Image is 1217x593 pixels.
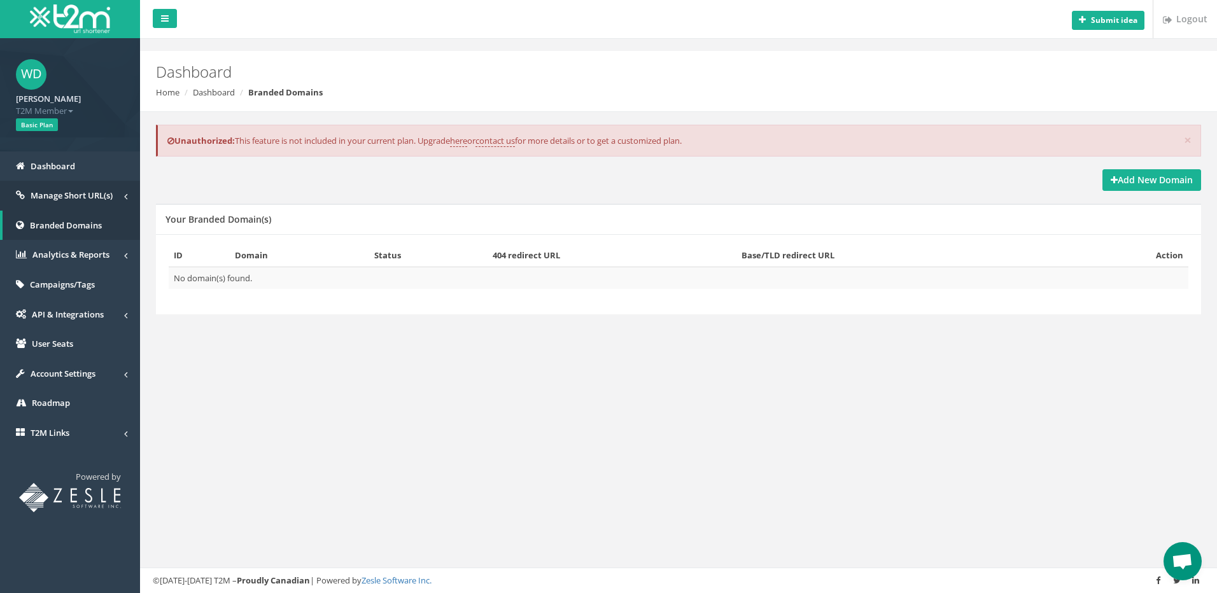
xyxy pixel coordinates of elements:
[156,64,1024,80] h2: Dashboard
[230,244,369,267] th: Domain
[167,135,235,146] b: Unauthorized:
[1102,169,1201,191] a: Add New Domain
[30,220,102,231] span: Branded Domains
[237,575,310,586] strong: Proudly Canadian
[16,105,124,117] span: T2M Member
[165,214,271,224] h5: Your Branded Domain(s)
[32,249,109,260] span: Analytics & Reports
[450,135,467,147] a: here
[475,135,515,147] a: contact us
[16,118,58,131] span: Basic Plan
[31,368,95,379] span: Account Settings
[1091,15,1137,25] b: Submit idea
[1068,244,1188,267] th: Action
[1072,11,1144,30] button: Submit idea
[488,244,737,267] th: 404 redirect URL
[169,267,1188,289] td: No domain(s) found.
[169,244,230,267] th: ID
[32,397,70,408] span: Roadmap
[32,309,104,320] span: API & Integrations
[153,575,1204,587] div: ©[DATE]-[DATE] T2M – | Powered by
[1164,542,1202,580] div: Open chat
[1111,174,1193,186] strong: Add New Domain
[193,87,235,98] a: Dashboard
[156,125,1201,157] div: This feature is not included in your current plan. Upgrade or for more details or to get a custom...
[16,59,46,90] span: WD
[30,279,95,290] span: Campaigns/Tags
[31,190,113,201] span: Manage Short URL(s)
[19,483,121,512] img: T2M URL Shortener powered by Zesle Software Inc.
[248,87,323,98] strong: Branded Domains
[32,338,73,349] span: User Seats
[16,90,124,116] a: [PERSON_NAME] T2M Member
[156,87,179,98] a: Home
[76,471,121,482] span: Powered by
[1184,134,1192,147] button: ×
[31,427,69,438] span: T2M Links
[31,160,75,172] span: Dashboard
[362,575,432,586] a: Zesle Software Inc.
[736,244,1067,267] th: Base/TLD redirect URL
[30,4,110,33] img: T2M
[369,244,488,267] th: Status
[16,93,81,104] strong: [PERSON_NAME]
